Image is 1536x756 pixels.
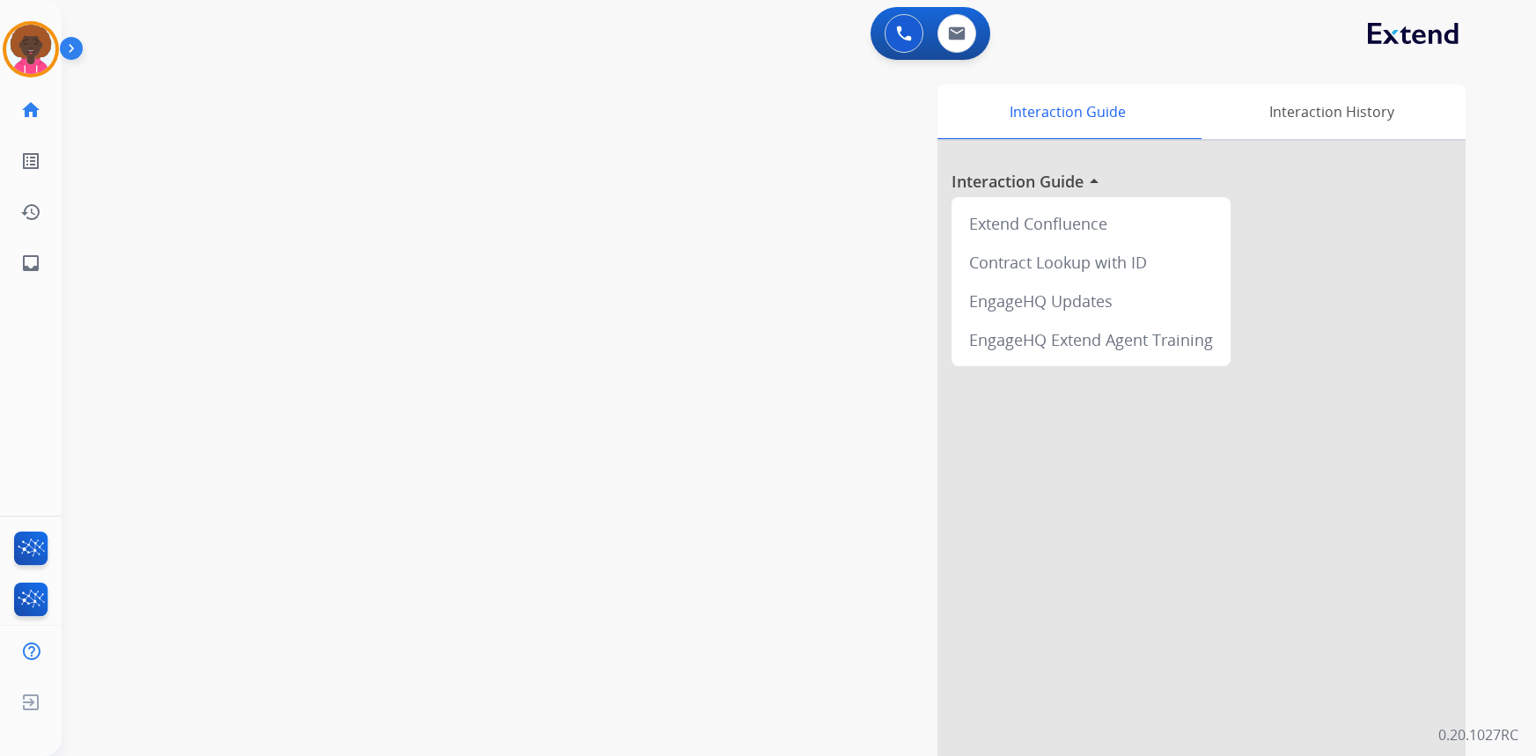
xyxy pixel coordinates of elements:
[959,320,1224,359] div: EngageHQ Extend Agent Training
[20,150,41,172] mat-icon: list_alt
[959,204,1224,243] div: Extend Confluence
[20,202,41,223] mat-icon: history
[20,99,41,121] mat-icon: home
[937,84,1197,139] div: Interaction Guide
[20,253,41,274] mat-icon: inbox
[959,282,1224,320] div: EngageHQ Updates
[959,243,1224,282] div: Contract Lookup with ID
[1197,84,1466,139] div: Interaction History
[1438,724,1518,745] p: 0.20.1027RC
[6,25,55,74] img: avatar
